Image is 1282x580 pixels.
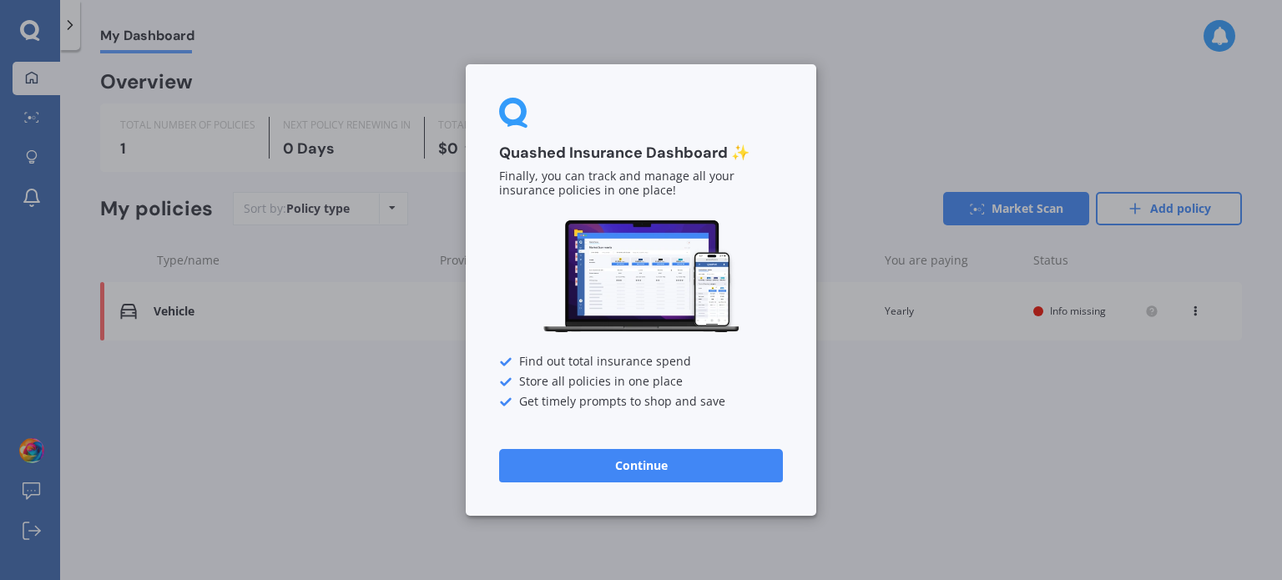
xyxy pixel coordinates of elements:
h3: Quashed Insurance Dashboard ✨ [499,144,783,163]
div: Get timely prompts to shop and save [499,396,783,409]
img: Dashboard [541,218,741,335]
p: Finally, you can track and manage all your insurance policies in one place! [499,170,783,199]
div: Find out total insurance spend [499,356,783,369]
div: Store all policies in one place [499,376,783,389]
button: Continue [499,449,783,482]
